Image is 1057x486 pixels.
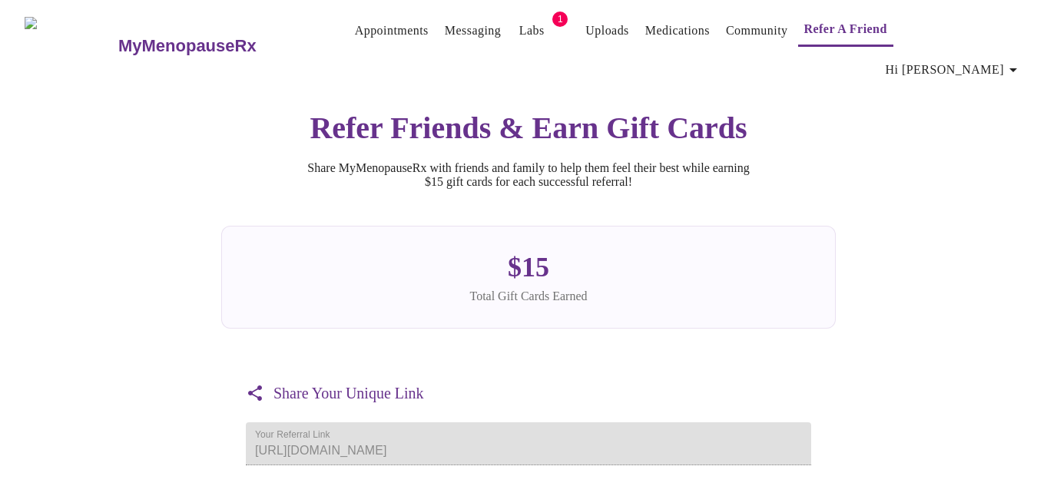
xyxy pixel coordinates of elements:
a: Labs [519,20,545,41]
button: Community [720,15,794,46]
a: Uploads [585,20,629,41]
span: 1 [552,12,568,27]
div: Total Gift Cards Earned [247,289,810,303]
h2: Refer Friends & Earn Gift Cards [221,110,836,146]
a: Refer a Friend [804,18,887,40]
a: Community [726,20,788,41]
button: Messaging [439,15,507,46]
div: $ 15 [247,251,810,283]
button: Refer a Friend [798,14,893,47]
h3: Share Your Unique Link [273,385,424,402]
button: Hi [PERSON_NAME] [880,55,1029,85]
a: MyMenopauseRx [116,19,317,73]
p: Share MyMenopauseRx with friends and family to help them feel their best while earning $15 gift c... [298,161,759,189]
a: Appointments [355,20,429,41]
img: MyMenopauseRx Logo [25,17,116,74]
button: Medications [639,15,716,46]
button: Uploads [579,15,635,46]
span: Hi [PERSON_NAME] [886,59,1022,81]
a: Medications [645,20,710,41]
button: Labs [507,15,556,46]
h3: MyMenopauseRx [118,36,257,56]
button: Appointments [349,15,435,46]
a: Messaging [445,20,501,41]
